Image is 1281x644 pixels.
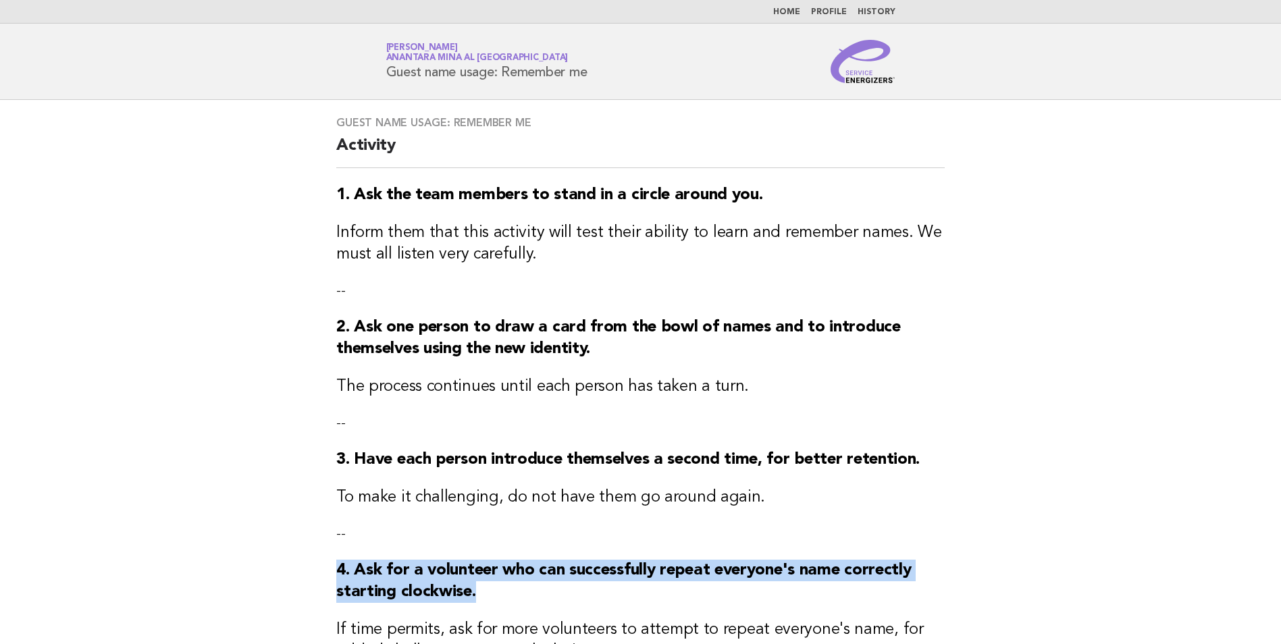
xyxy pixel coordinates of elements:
[336,376,945,398] h3: The process continues until each person has taken a turn.
[336,187,762,203] strong: 1. Ask the team members to stand in a circle around you.
[336,562,911,600] strong: 4. Ask for a volunteer who can successfully repeat everyone's name correctly starting clockwise.
[336,319,900,357] strong: 2. Ask one person to draw a card from the bowl of names and to introduce themselves using the new...
[336,525,945,543] p: --
[336,487,945,508] h3: To make it challenging, do not have them go around again.
[336,452,920,468] strong: 3. Have each person introduce themselves a second time, for better retention.
[336,222,945,265] h3: Inform them that this activity will test their ability to learn and remember names. We must all l...
[773,8,800,16] a: Home
[811,8,847,16] a: Profile
[336,414,945,433] p: --
[386,44,587,79] h1: Guest name usage: Remember me
[858,8,895,16] a: History
[831,40,895,83] img: Service Energizers
[386,43,569,62] a: [PERSON_NAME]Anantara Mina al [GEOGRAPHIC_DATA]
[386,54,569,63] span: Anantara Mina al [GEOGRAPHIC_DATA]
[336,116,945,130] h3: Guest name usage: Remember me
[336,135,945,168] h2: Activity
[336,281,945,300] p: --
